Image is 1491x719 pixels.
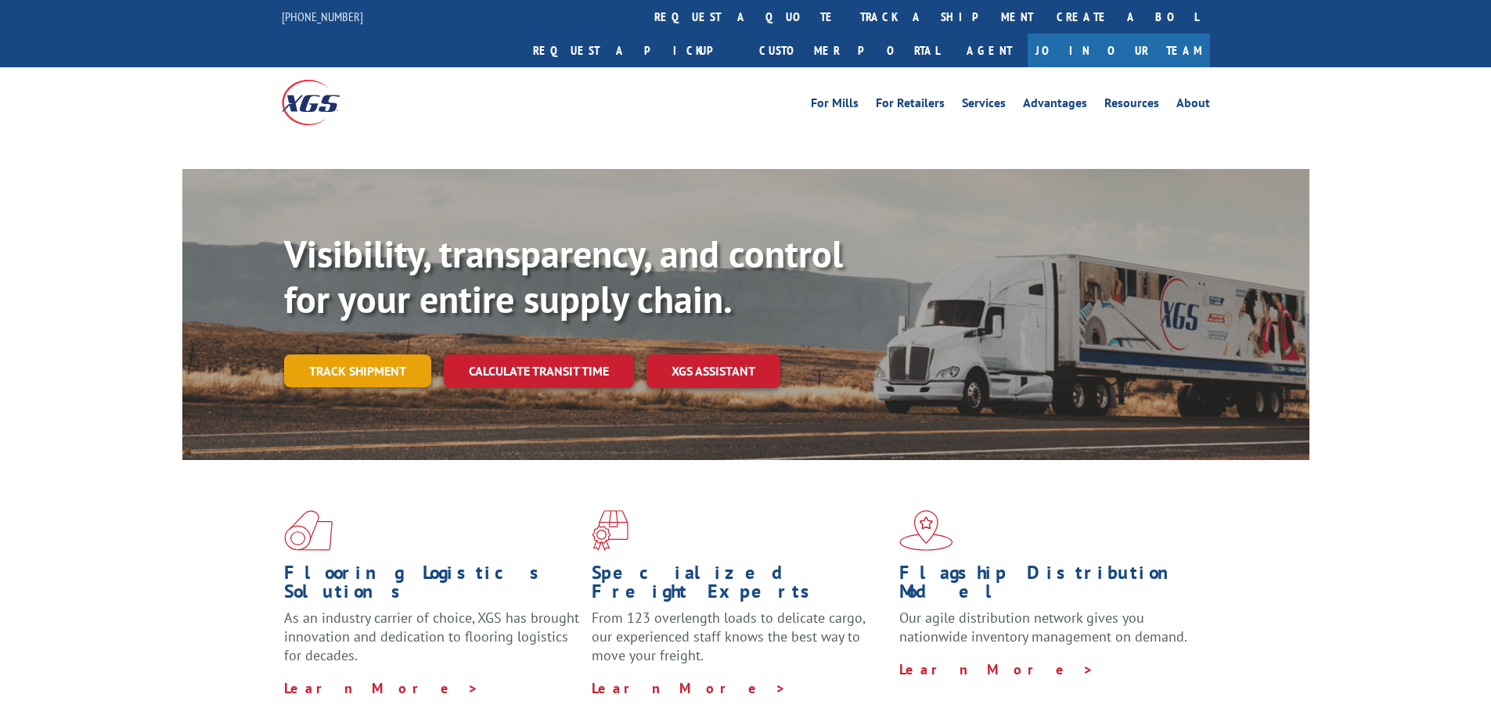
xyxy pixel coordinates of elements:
a: About [1176,97,1210,114]
span: As an industry carrier of choice, XGS has brought innovation and dedication to flooring logistics... [284,609,579,664]
h1: Flooring Logistics Solutions [284,563,580,609]
img: xgs-icon-focused-on-flooring-red [592,510,628,551]
img: xgs-icon-flagship-distribution-model-red [899,510,953,551]
a: Learn More > [899,660,1094,678]
a: Services [962,97,1006,114]
a: Customer Portal [747,34,951,67]
a: Request a pickup [521,34,747,67]
a: Track shipment [284,354,431,387]
span: Our agile distribution network gives you nationwide inventory management on demand. [899,609,1187,645]
a: For Mills [811,97,859,114]
h1: Flagship Distribution Model [899,563,1195,609]
a: XGS ASSISTANT [646,354,780,388]
p: From 123 overlength loads to delicate cargo, our experienced staff knows the best way to move you... [592,609,888,678]
a: Calculate transit time [444,354,634,388]
a: For Retailers [876,97,945,114]
a: Agent [951,34,1028,67]
a: Join Our Team [1028,34,1210,67]
b: Visibility, transparency, and control for your entire supply chain. [284,229,843,323]
h1: Specialized Freight Experts [592,563,888,609]
a: Resources [1104,97,1159,114]
a: Learn More > [284,679,479,697]
img: xgs-icon-total-supply-chain-intelligence-red [284,510,333,551]
a: Advantages [1023,97,1087,114]
a: Learn More > [592,679,787,697]
a: [PHONE_NUMBER] [282,9,363,24]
